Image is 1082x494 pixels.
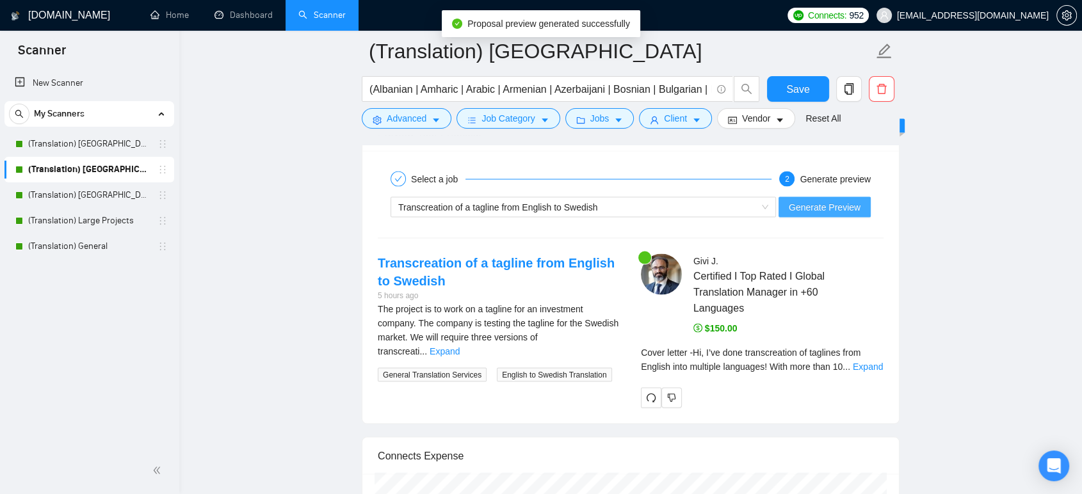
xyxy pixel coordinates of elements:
img: upwork-logo.png [793,10,803,20]
button: search [734,76,759,102]
span: $150.00 [693,323,738,333]
span: dollar [693,324,702,333]
a: homeHome [150,10,189,20]
span: caret-down [432,115,440,125]
span: Save [786,81,809,97]
div: The project is to work on a tagline for an investment company. The company is testing the tagline... [378,302,620,358]
span: setting [1057,10,1076,20]
span: 952 [849,8,863,22]
span: Givi J . [693,256,718,266]
span: user [880,11,889,20]
img: logo [11,6,20,26]
input: Search Freelance Jobs... [369,81,711,97]
img: c1MnlZiiyiQb2tpEAeAz2i6vmMdAUKNpzgsfom6rexc319BjUqG6BNCiGK2NsCkp_T [641,254,682,295]
span: Certified I Top Rated I Global Translation Manager in +60 Languages [693,268,846,316]
a: (Translation) [GEOGRAPHIC_DATA] [28,131,150,157]
span: Client [664,111,687,125]
span: Generate Preview [789,200,860,214]
span: caret-down [614,115,623,125]
span: double-left [152,464,165,477]
div: Connects Expense [378,438,884,474]
span: holder [157,216,168,226]
a: (Translation) Large Projects [28,208,150,234]
button: folderJobscaret-down [565,108,634,129]
a: (Translation) [GEOGRAPHIC_DATA] [28,182,150,208]
span: Job Category [481,111,535,125]
a: Reset All [805,111,841,125]
span: Scanner [8,41,76,68]
button: barsJob Categorycaret-down [456,108,560,129]
span: holder [157,139,168,149]
span: redo [642,393,661,403]
span: search [10,109,29,118]
a: dashboardDashboard [214,10,273,20]
button: Save [767,76,829,102]
span: My Scanners [34,101,85,127]
span: Connects: [808,8,846,22]
span: Vendor [742,111,770,125]
input: Scanner name... [369,35,873,67]
span: Proposal preview generated successfully [467,19,630,29]
span: edit [876,43,892,60]
span: bars [467,115,476,125]
div: Open Intercom Messenger [1038,450,1069,481]
span: search [734,83,759,95]
span: folder [576,115,585,125]
a: (Translation) General [28,234,150,259]
span: Cover letter - Hi, I’ve done transcreation of taglines from English into multiple languages! With... [641,347,860,372]
span: setting [373,115,382,125]
span: Transcreation of a tagline from English to Swedish [398,202,598,212]
span: Jobs [590,111,610,125]
button: redo [641,388,661,408]
div: Select a job [411,171,465,187]
button: setting [1056,5,1077,26]
span: 2 [785,175,789,184]
span: caret-down [540,115,549,125]
button: settingAdvancedcaret-down [362,108,451,129]
a: Expand [430,346,460,356]
span: General Translation Services [378,368,487,382]
span: ... [419,346,427,356]
button: copy [836,76,862,102]
span: caret-down [692,115,701,125]
button: dislike [661,388,682,408]
span: dislike [667,393,676,403]
button: search [9,104,29,124]
a: (Translation) [GEOGRAPHIC_DATA] [28,157,150,182]
div: 5 hours ago [378,290,620,302]
a: Expand [853,362,883,372]
a: Transcreation of a tagline from English to Swedish [378,256,615,288]
div: Generate preview [800,171,871,187]
span: holder [157,190,168,200]
span: info-circle [717,85,725,93]
li: New Scanner [4,70,174,96]
button: delete [869,76,894,102]
span: user [650,115,659,125]
span: check-circle [452,19,462,29]
span: The project is to work on a tagline for an investment company. The company is testing the tagline... [378,304,618,356]
a: setting [1056,10,1077,20]
span: caret-down [775,115,784,125]
div: Remember that the client will see only the first two lines of your cover letter. [641,346,884,374]
span: holder [157,164,168,175]
button: userClientcaret-down [639,108,712,129]
span: idcard [728,115,737,125]
span: holder [157,241,168,251]
a: searchScanner [298,10,346,20]
span: check [394,175,402,183]
span: ... [843,362,850,372]
span: Advanced [387,111,426,125]
button: idcardVendorcaret-down [717,108,795,129]
span: delete [869,83,894,95]
span: English to Swedish Translation [497,368,611,382]
span: copy [837,83,861,95]
button: Generate Preview [779,197,871,218]
a: New Scanner [15,70,164,96]
li: My Scanners [4,101,174,259]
